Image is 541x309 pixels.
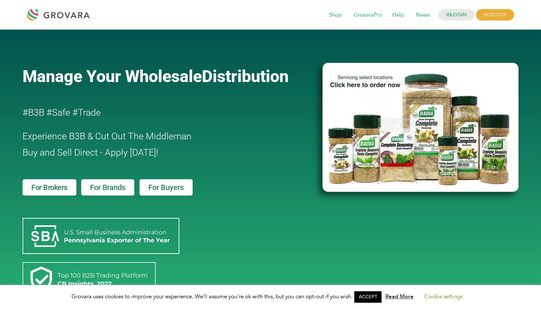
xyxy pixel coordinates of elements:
[23,105,280,121] h2: #B3B #Safe #Trade
[148,184,184,191] span: For Buyers
[139,179,193,196] a: For Buyers
[202,67,289,86] span: Distribution
[23,131,192,142] span: Experience B3B & Cut Out The Middleman
[23,147,158,158] span: Buy and Sell Direct - Apply [DATE]!
[31,184,68,191] span: For Brokers
[411,11,435,19] a: News
[23,67,310,86] a: Manage Your WholesaleDistribution
[438,9,475,21] a: LOGIN
[23,67,202,86] span: Manage Your Wholesale
[385,293,414,300] a: Read More
[348,8,387,22] span: GrovaraPro
[72,293,470,300] span: Grovara uses cookies to improve your experience. We'll assume you're ok with this, but you can op...
[387,8,409,22] span: Help
[387,11,409,19] a: Help
[354,291,382,303] a: ACCEPT
[476,9,514,21] span: REGISTER
[348,11,387,19] a: GrovaraPro
[324,11,347,19] a: Shop
[81,179,134,196] a: For Brands
[324,8,347,22] span: Shop
[23,179,76,196] a: For Brokers
[411,8,435,22] span: News
[424,293,462,300] a: Cookie settings
[90,184,125,191] span: For Brands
